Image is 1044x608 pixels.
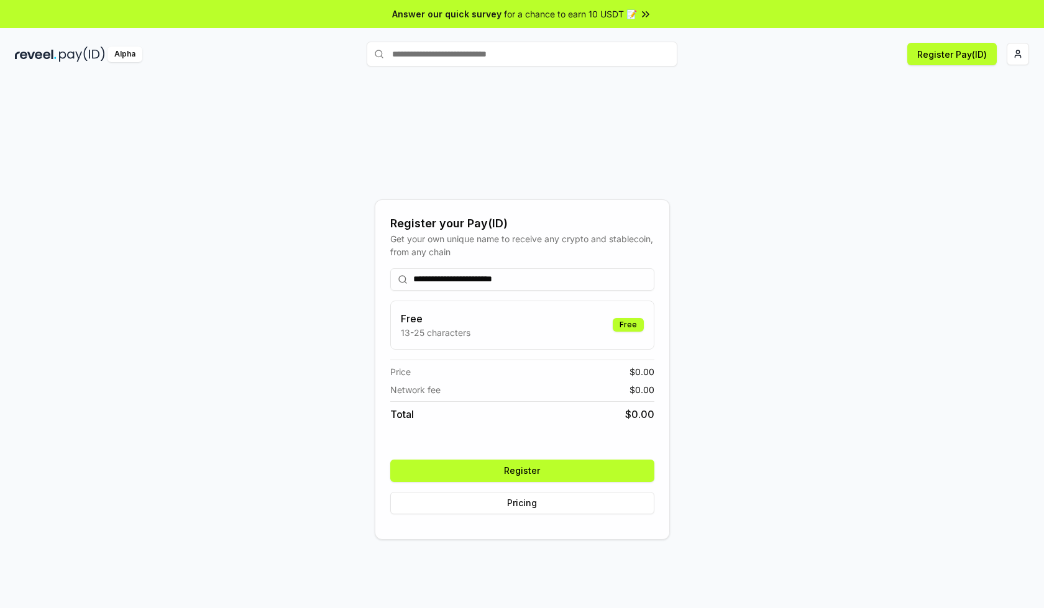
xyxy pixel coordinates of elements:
div: Free [613,318,644,332]
button: Pricing [390,492,654,514]
button: Register Pay(ID) [907,43,997,65]
div: Register your Pay(ID) [390,215,654,232]
span: $ 0.00 [630,365,654,378]
div: Alpha [108,47,142,62]
h3: Free [401,311,470,326]
div: Get your own unique name to receive any crypto and stablecoin, from any chain [390,232,654,258]
img: reveel_dark [15,47,57,62]
span: Price [390,365,411,378]
span: $ 0.00 [630,383,654,396]
img: pay_id [59,47,105,62]
span: Network fee [390,383,441,396]
span: Total [390,407,414,422]
button: Register [390,460,654,482]
span: Answer our quick survey [392,7,501,20]
p: 13-25 characters [401,326,470,339]
span: for a chance to earn 10 USDT 📝 [504,7,637,20]
span: $ 0.00 [625,407,654,422]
